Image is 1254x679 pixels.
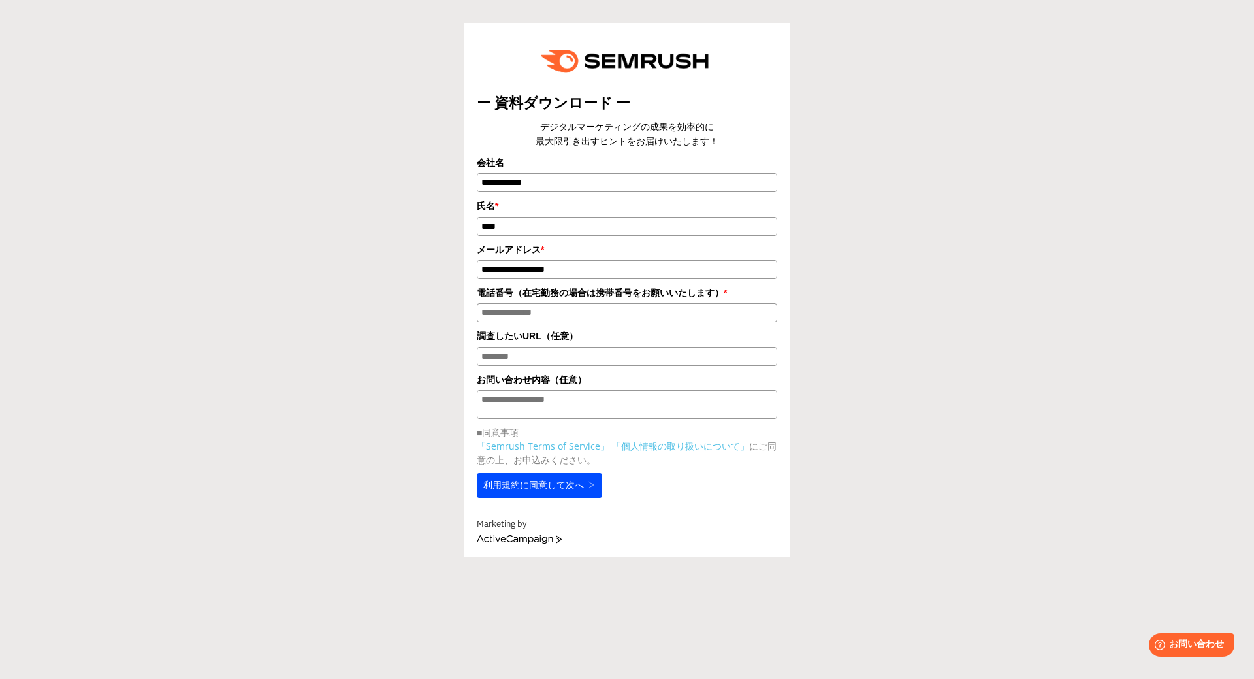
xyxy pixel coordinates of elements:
div: Marketing by [477,518,777,531]
center: デジタルマーケティングの成果を効率的に 最大限引き出すヒントをお届けいたします！ [477,120,777,149]
label: 会社名 [477,156,777,170]
label: メールアドレス [477,242,777,257]
button: 利用規約に同意して次へ ▷ [477,473,602,498]
label: 氏名 [477,199,777,213]
p: ■同意事項 [477,425,777,439]
p: にご同意の上、お申込みください。 [477,439,777,467]
label: お問い合わせ内容（任意） [477,373,777,387]
label: 電話番号（在宅勤務の場合は携帯番号をお願いいたします） [477,286,777,300]
label: 調査したいURL（任意） [477,329,777,343]
iframe: Help widget launcher [1138,628,1240,665]
title: ー 資料ダウンロード ー [477,93,777,113]
img: e6a379fe-ca9f-484e-8561-e79cf3a04b3f.png [532,36,722,86]
a: 「Semrush Terms of Service」 [477,440,609,452]
a: 「個人情報の取り扱いについて」 [612,440,749,452]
